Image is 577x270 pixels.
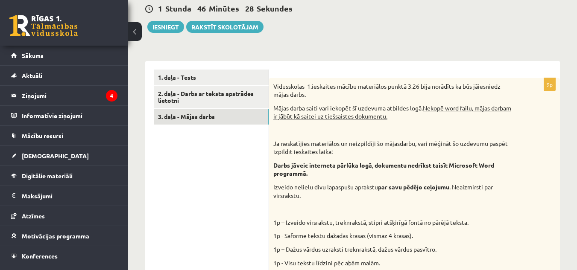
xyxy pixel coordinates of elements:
[11,166,117,186] a: Digitālie materiāli
[11,66,117,85] a: Aktuāli
[106,90,117,102] i: 4
[147,21,184,33] button: Iesniegt
[273,245,513,254] p: 1p – Dažus vārdus uzraksti treknrakstā, dažus vārdus pasvītro.
[22,152,89,160] span: [DEMOGRAPHIC_DATA]
[22,72,42,79] span: Aktuāli
[11,146,117,165] a: [DEMOGRAPHIC_DATA]
[273,104,511,120] u: Nekopē word failu, mājas darbam ir jābūt kā saitei uz tiešsaistes dokumentu.
[165,3,191,13] span: Stunda
[22,52,44,59] span: Sākums
[273,232,513,240] p: 1p - Saformē tekstu dažādās krāsās (vismaz 4 krāsas).
[257,3,293,13] span: Sekundes
[544,78,556,91] p: 9p
[22,186,117,206] legend: Maksājumi
[11,186,117,206] a: Maksājumi
[273,104,513,121] p: Mājas darba saiti vari iekopēt šī uzdevuma atbildes logā.
[154,109,269,125] a: 3. daļa - Mājas darbs
[11,126,117,145] a: Mācību resursi
[22,252,58,260] span: Konferences
[11,206,117,226] a: Atzīmes
[22,172,73,180] span: Digitālie materiāli
[154,86,269,109] a: 2. daļa - Darbs ar teksta apstrādes lietotni
[9,9,273,26] body: Визуальный текстовый редактор, wiswyg-editor-user-answer-47024902323240
[22,106,117,125] legend: Informatīvie ziņojumi
[273,259,513,267] p: 1p - Visu tekstu līdzini pēc abām malām.
[11,86,117,105] a: Ziņojumi4
[22,212,45,220] span: Atzīmes
[11,46,117,65] a: Sākums
[245,3,254,13] span: 28
[197,3,206,13] span: 46
[273,183,513,200] p: Izveido nelielu divu lapaspušu aprakstu . Neaizmirsti par virsrakstu.
[158,3,162,13] span: 1
[154,70,269,85] a: 1. daļa - Tests
[186,21,264,33] a: Rakstīt skolotājam
[378,183,449,191] strong: par savu pēdējo ceļojumu
[209,3,239,13] span: Minūtes
[11,246,117,266] a: Konferences
[273,218,513,227] p: 1p – Izveido virsrakstu, treknrakstā, stipri atšķirīgā fontā no pārējā teksta.
[273,139,513,156] p: Ja neskatījies materiālos un neizpildīji šo mājasdarbu, vari mēģināt šo uzdevumu paspēt izpildīt ...
[9,15,78,36] a: Rīgas 1. Tālmācības vidusskola
[11,106,117,125] a: Informatīvie ziņojumi
[11,226,117,246] a: Motivācijas programma
[273,161,494,177] strong: Darbs jāveic interneta pārlūka logā, dokumentu nedrīkst taisīt Microsoft Word programmā.
[273,82,513,99] p: Vidusskolas 1.ieskaites mācību materiālos punktā 3.26 bija norādīts ka būs jāiesniedz mājas darbs.
[22,132,63,139] span: Mācību resursi
[22,232,89,240] span: Motivācijas programma
[22,86,117,105] legend: Ziņojumi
